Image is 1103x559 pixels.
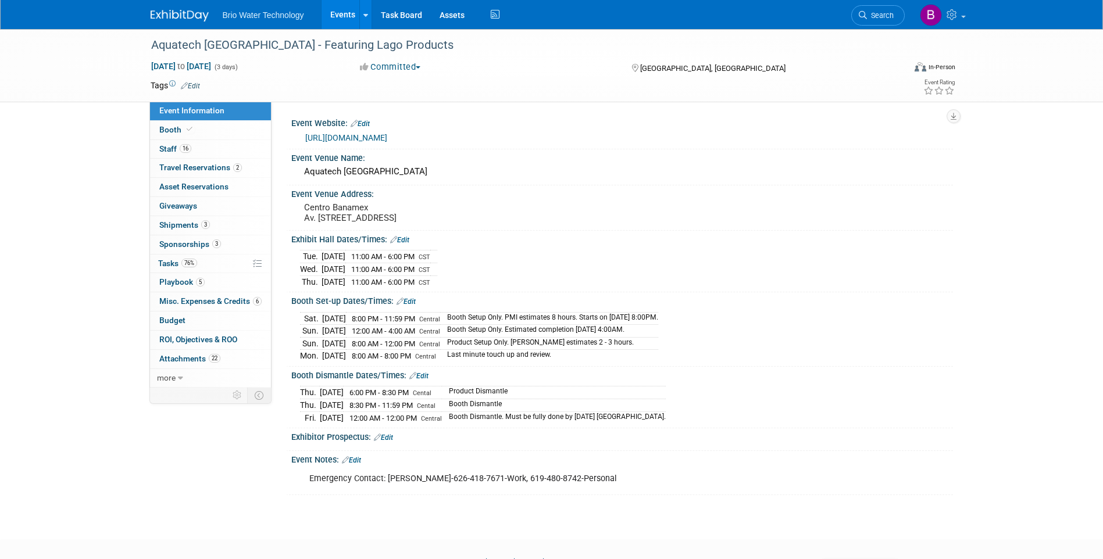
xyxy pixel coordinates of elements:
span: (3 days) [213,63,238,71]
span: 3 [201,220,210,229]
div: Event Venue Address: [291,185,953,200]
div: In-Person [928,63,955,71]
a: Edit [390,236,409,244]
td: [DATE] [320,386,344,399]
span: Brio Water Technology [223,10,304,20]
td: Sat. [300,312,322,325]
span: Staff [159,144,191,153]
a: Travel Reservations2 [150,159,271,177]
span: 8:00 AM - 12:00 PM [352,339,415,348]
td: Toggle Event Tabs [247,388,271,403]
span: more [157,373,176,382]
span: 3 [212,239,221,248]
div: Exhibitor Prospectus: [291,428,953,443]
span: 16 [180,144,191,153]
td: Product Dismantle [442,386,666,399]
span: Booth [159,125,195,134]
span: [GEOGRAPHIC_DATA], [GEOGRAPHIC_DATA] [640,64,786,73]
td: [DATE] [322,263,345,276]
pre: Centro Banamex Av. [STREET_ADDRESS] [304,202,554,223]
span: 6 [253,297,262,306]
td: Tue. [300,250,322,263]
span: [DATE] [DATE] [151,61,212,71]
span: 76% [181,259,197,267]
a: Booth [150,121,271,139]
span: CST [419,279,430,286]
span: 11:00 AM - 6:00 PM [351,265,415,274]
div: Aquatech [GEOGRAPHIC_DATA] [300,163,944,181]
span: 11:00 AM - 6:00 PM [351,278,415,286]
span: Asset Reservations [159,182,229,191]
span: Central [415,353,436,360]
span: 5 [196,278,205,286]
a: Misc. Expenses & Credits6 [150,292,271,311]
a: Budget [150,311,271,330]
div: Emergency Contact: [PERSON_NAME]-626-418-7671-Work, 619-480-8742-Personal [301,467,825,490]
td: [DATE] [320,411,344,424]
span: Attachments [159,354,220,363]
div: Event Notes: [291,451,953,466]
td: Personalize Event Tab Strip [227,388,248,403]
span: 8:00 PM - 11:59 PM [352,314,415,323]
div: Event Rating [923,80,955,85]
td: [DATE] [322,325,346,338]
a: Edit [181,82,200,90]
td: Booth Dismantle. Must be fully done by [DATE] [GEOGRAPHIC_DATA]. [442,411,666,424]
td: [DATE] [322,350,346,362]
a: ROI, Objectives & ROO [150,331,271,349]
button: Committed [356,61,425,73]
a: Playbook5 [150,273,271,292]
a: Edit [374,433,393,442]
div: Event Format [836,60,956,78]
a: Shipments3 [150,216,271,235]
a: Attachments22 [150,350,271,368]
td: Booth Setup Only. Estimated completion [DATE] 4:00AM. [440,325,658,338]
td: [DATE] [322,312,346,325]
span: Shipments [159,220,210,230]
span: Central [419,328,440,335]
span: Budget [159,316,185,325]
span: 12:00 AM - 4:00 AM [352,327,415,335]
span: 8:30 PM - 11:59 PM [349,401,413,410]
td: Booth Setup Only. PMI estimates 8 hours. Starts on [DATE] 8:00PM. [440,312,658,325]
span: 22 [209,354,220,363]
td: Sun. [300,325,322,338]
img: Format-Inperson.png [915,62,926,71]
span: Cental [417,402,436,410]
a: Search [851,5,905,26]
td: Booth Dismantle [442,399,666,412]
span: Central [419,341,440,348]
td: [DATE] [322,337,346,350]
td: Wed. [300,263,322,276]
td: Mon. [300,350,322,362]
td: Thu. [300,386,320,399]
td: Thu. [300,399,320,412]
span: Central [421,415,442,422]
a: [URL][DOMAIN_NAME] [305,133,387,142]
div: Booth Dismantle Dates/Times: [291,367,953,382]
span: 11:00 AM - 6:00 PM [351,252,415,261]
span: CST [419,253,430,261]
td: [DATE] [322,275,345,288]
i: Booth reservation complete [187,126,192,132]
img: ExhibitDay [151,10,209,21]
div: Event Website: [291,114,953,130]
img: Brandye Gahagan [920,4,942,26]
span: Tasks [158,259,197,268]
span: Central [419,316,440,323]
a: Giveaways [150,197,271,216]
a: Tasks76% [150,255,271,273]
td: Fri. [300,411,320,424]
span: Travel Reservations [159,163,242,172]
span: 2 [233,163,242,172]
span: 8:00 AM - 8:00 PM [352,352,411,360]
a: Edit [342,456,361,464]
span: Search [867,11,894,20]
td: [DATE] [320,399,344,412]
td: Thu. [300,275,322,288]
td: Sun. [300,337,322,350]
span: Playbook [159,277,205,286]
td: Tags [151,80,200,91]
td: Last minute touch up and review. [440,350,658,362]
div: Aquatech [GEOGRAPHIC_DATA] - Featuring Lago Products [147,35,887,56]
